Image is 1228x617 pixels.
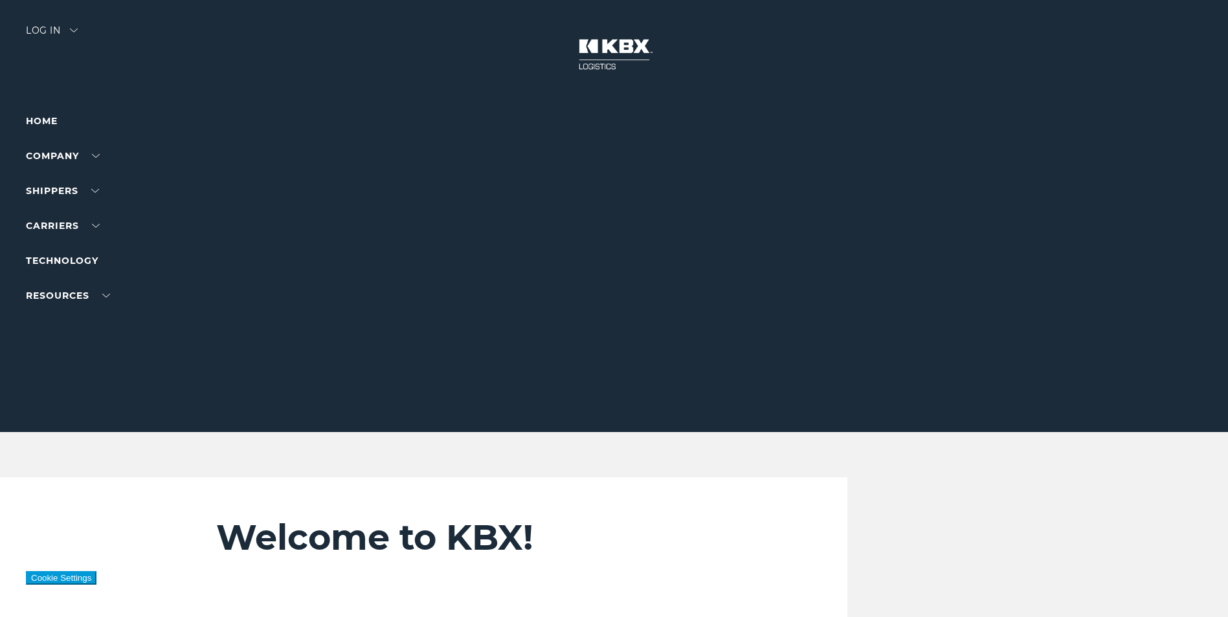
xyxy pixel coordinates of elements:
[566,26,663,83] img: kbx logo
[26,150,100,162] a: Company
[216,516,769,559] h2: Welcome to KBX!
[70,28,78,32] img: arrow
[26,255,98,266] a: Technology
[26,185,99,197] a: SHIPPERS
[26,290,110,301] a: RESOURCES
[26,571,96,585] button: Cookie Settings
[26,26,78,45] div: Log in
[26,220,100,232] a: Carriers
[26,115,58,127] a: Home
